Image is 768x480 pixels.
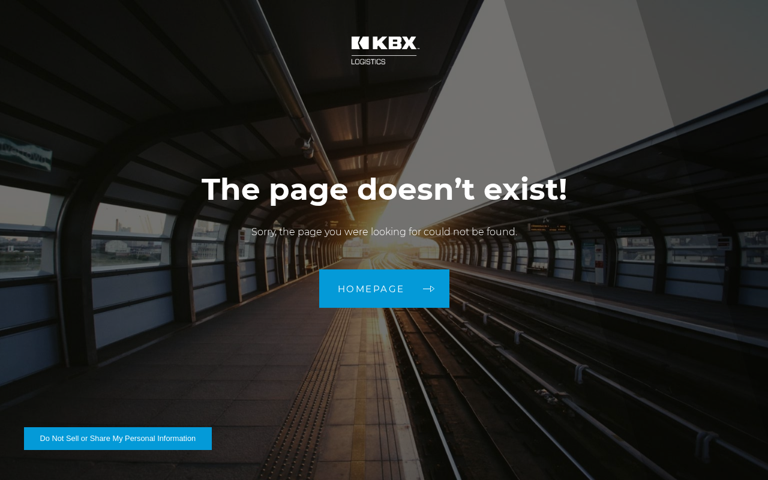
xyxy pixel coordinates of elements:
[338,284,405,293] span: Homepage
[202,172,567,207] h1: The page doesn’t exist!
[24,427,212,450] button: Do Not Sell or Share My Personal Information
[202,225,567,239] p: Sorry, the page you were looking for could not be found.
[319,269,449,308] a: Homepage arrow arrow
[339,24,429,77] img: kbx logo
[708,422,768,480] iframe: Chat Widget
